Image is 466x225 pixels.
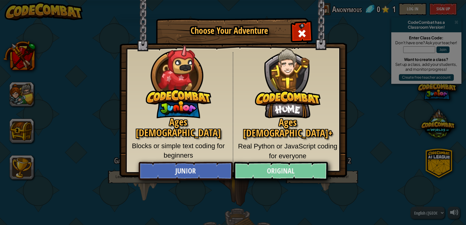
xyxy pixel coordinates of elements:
[234,162,328,180] a: Original
[167,26,292,36] h1: Choose Your Adventure
[146,41,211,118] img: CodeCombat Junior hero character
[138,162,232,180] a: Junior
[238,141,338,161] p: Real Python or JavaScript coding for everyone
[129,141,228,160] p: Blocks or simple text coding for beginners
[292,23,311,42] div: Close modal
[129,117,228,138] h2: Ages [DEMOGRAPHIC_DATA]
[238,117,338,138] h2: Ages [DEMOGRAPHIC_DATA]+
[255,38,321,118] img: CodeCombat Original hero character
